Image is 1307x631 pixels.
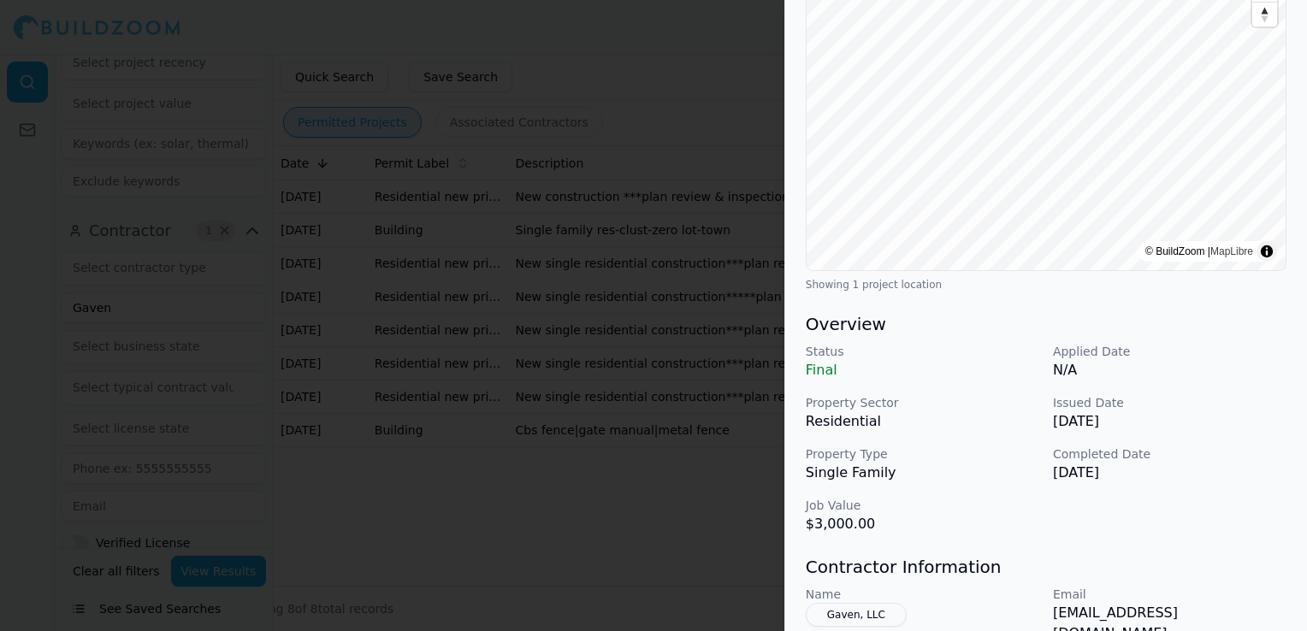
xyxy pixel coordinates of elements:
p: Name [806,586,1039,603]
p: [DATE] [1053,411,1286,432]
summary: Toggle attribution [1257,241,1277,262]
p: N/A [1053,360,1286,380]
p: Issued Date [1053,394,1286,411]
p: [DATE] [1053,463,1286,483]
p: Single Family [806,463,1039,483]
p: Email [1053,586,1286,603]
p: Job Value [806,497,1039,514]
p: Property Type [806,445,1039,463]
p: Completed Date [1053,445,1286,463]
h3: Overview [806,312,1286,336]
p: $3,000.00 [806,514,1039,534]
button: Reset bearing to north [1252,2,1277,27]
div: © BuildZoom | [1145,243,1253,260]
a: MapLibre [1210,245,1253,257]
p: Applied Date [1053,343,1286,360]
div: Showing 1 project location [806,278,1286,292]
p: Property Sector [806,394,1039,411]
button: Gaven, LLC [806,603,907,627]
p: Residential [806,411,1039,432]
p: Status [806,343,1039,360]
h3: Contractor Information [806,555,1286,579]
p: Final [806,360,1039,380]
